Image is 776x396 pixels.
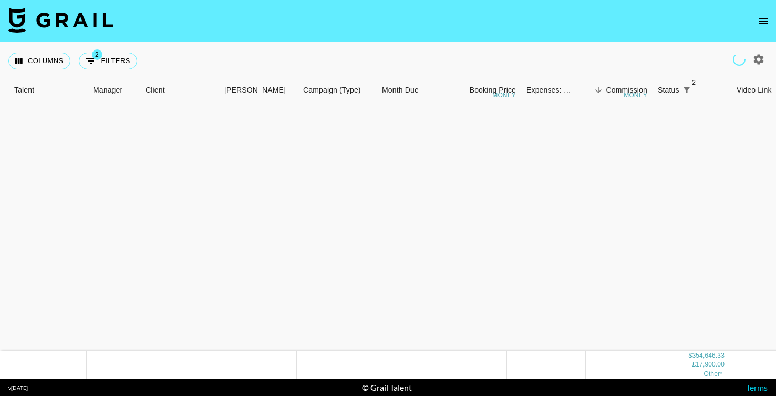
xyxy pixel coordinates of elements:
[146,80,165,100] div: Client
[696,361,725,370] div: 17,900.00
[692,361,696,370] div: £
[88,80,140,100] div: Manager
[93,80,122,100] div: Manager
[679,83,694,97] button: Show filters
[653,80,731,100] div: Status
[679,83,694,97] div: 2 active filters
[14,80,34,100] div: Talent
[470,80,516,100] div: Booking Price
[382,80,419,100] div: Month Due
[8,384,28,391] div: v [DATE]
[362,382,412,393] div: © Grail Talent
[79,53,137,69] button: Show filters
[8,53,70,69] button: Select columns
[606,80,647,100] div: Commission
[8,7,113,33] img: Grail Talent
[746,382,768,392] a: Terms
[694,83,709,97] button: Sort
[377,80,442,100] div: Month Due
[733,53,746,66] span: Refreshing users, talent, clients, campaigns...
[689,77,699,88] span: 2
[753,11,774,32] button: open drawer
[692,352,725,361] div: 354,646.33
[737,80,772,100] div: Video Link
[526,80,572,100] div: Expenses: Remove Commission?
[521,80,574,100] div: Expenses: Remove Commission?
[224,80,286,100] div: [PERSON_NAME]
[9,80,88,100] div: Talent
[624,92,647,98] div: money
[92,49,102,60] span: 2
[303,80,361,100] div: Campaign (Type)
[703,370,722,378] span: € 3,372.00
[658,80,679,100] div: Status
[298,80,377,100] div: Campaign (Type)
[591,83,606,97] button: Sort
[140,80,219,100] div: Client
[219,80,298,100] div: Booker
[492,92,516,98] div: money
[689,352,692,361] div: $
